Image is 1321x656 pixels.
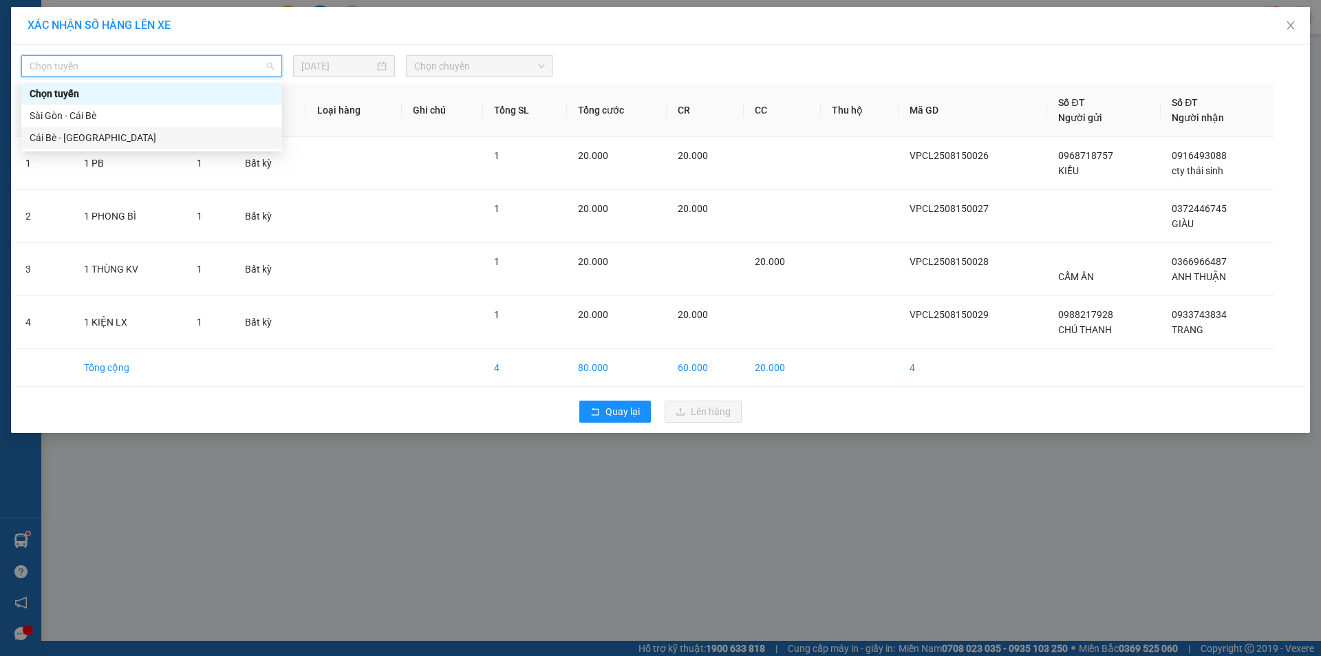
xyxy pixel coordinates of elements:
span: 1 [494,203,500,214]
th: CR [667,84,744,137]
div: Hải Duyên [85,17,170,43]
span: Người nhận [1172,112,1224,123]
div: Chọn tuyến [21,83,282,105]
td: 20.000 [744,349,821,387]
td: 1 THÙNG KV [73,243,185,296]
span: VPCL2508150027 [910,203,989,214]
th: Ghi chú [402,84,483,137]
span: 20.000 [578,203,608,214]
th: Mã GD [899,84,1047,137]
td: Bất kỳ [234,190,305,243]
span: 1 [494,150,500,161]
span: XÁC NHẬN SỐ HÀNG LÊN XE [28,19,171,32]
td: 4 [483,349,567,387]
td: 4 [14,296,73,349]
button: rollbackQuay lại [579,401,651,423]
span: rollback [590,407,600,418]
div: Cái Bè - [GEOGRAPHIC_DATA] [30,130,274,145]
span: ANH THUẬN [1172,271,1226,282]
td: 1 KIỆN LX [73,296,185,349]
button: Close [1271,7,1310,45]
td: 60.000 [667,349,744,387]
span: VPCL2508150028 [910,256,989,267]
span: GIÀU [1172,218,1194,229]
div: Chọn tuyến [30,86,274,101]
td: 2 [14,190,73,243]
td: 3 [14,243,73,296]
span: Quay lại [605,404,640,419]
span: CHÚ THANH [1058,324,1112,335]
span: 0366966487 [1172,256,1227,267]
span: Số ĐT [1172,97,1198,108]
span: Người gửi [1058,112,1102,123]
td: 1 PB [73,137,185,190]
td: 1 [14,137,73,190]
span: 20.000 [678,203,708,214]
th: Thu hộ [821,84,899,137]
span: Chọn chuyến [414,56,545,76]
span: 1 [197,158,202,169]
th: Loại hàng [306,84,402,137]
th: Tổng SL [483,84,567,137]
div: Sài Gòn - Cái Bè [21,105,282,127]
td: Tổng cộng [73,349,185,387]
span: 1 [197,317,202,328]
span: VPCL2508150026 [910,150,989,161]
span: 0933743834 [1172,309,1227,320]
span: 20.000 [578,256,608,267]
span: Chọn tuyến [30,56,274,76]
td: Bất kỳ [234,296,305,349]
span: 1 [197,211,202,222]
span: VPCL2508150029 [910,309,989,320]
span: 0988217928 [1058,309,1113,320]
span: 20.000 [678,150,708,161]
span: 0916493088 [1172,150,1227,161]
th: STT [14,84,73,137]
span: KIỀU [1058,165,1079,176]
td: Bất kỳ [234,243,305,296]
span: 20.000 [755,256,785,267]
span: 20.000 [578,309,608,320]
span: 20.000 [578,150,608,161]
td: 1 PHONG BÌ [73,190,185,243]
input: 15/08/2025 [301,59,374,74]
button: uploadLên hàng [665,401,742,423]
span: close [1285,20,1296,31]
td: Bất kỳ [234,137,305,190]
div: Cái Bè - Sài Gòn [21,127,282,149]
span: 20.000 [678,309,708,320]
div: Sài Gòn - Cái Bè [30,108,274,123]
li: VP VP [PERSON_NAME] Lậy [6,58,95,103]
th: CC [744,84,821,137]
span: 0968718757 [1058,150,1113,161]
td: 4 [899,349,1047,387]
span: 1 [494,256,500,267]
span: 1 [197,264,202,275]
th: Tổng cước [567,84,667,137]
span: 0372446745 [1172,203,1227,214]
li: VP VP [GEOGRAPHIC_DATA] [95,58,184,103]
span: 1 [494,309,500,320]
td: 80.000 [567,349,667,387]
span: Số ĐT [1058,97,1084,108]
span: TRANG [1172,324,1203,335]
span: cty thái sinh [1172,165,1223,176]
span: CẨM ÂN [1058,271,1094,282]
